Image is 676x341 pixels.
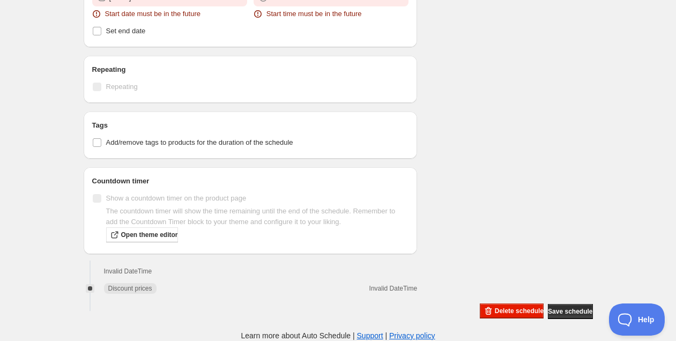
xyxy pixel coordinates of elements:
span: Start time must be in the future [266,9,362,19]
h2: Tags [92,120,409,131]
button: Save schedule [548,304,592,319]
span: Delete schedule [495,307,544,315]
a: Support [357,331,383,340]
p: Learn more about Auto Schedule | | [241,330,435,341]
span: Start date must be in the future [105,9,201,19]
span: Open theme editor [121,231,178,239]
h2: Countdown timer [92,176,409,187]
span: Add/remove tags to products for the duration of the schedule [106,138,293,146]
a: Open theme editor [106,227,178,242]
span: Set end date [106,27,146,35]
span: Show a countdown timer on the product page [106,194,247,202]
span: Repeating [106,83,138,91]
span: Save schedule [548,307,592,316]
h2: Invalid DateTime [104,267,365,276]
button: Delete schedule [480,303,544,318]
h2: Repeating [92,64,409,75]
p: The countdown timer will show the time remaining until the end of the schedule. Remember to add t... [106,206,409,227]
p: Invalid DateTime [369,284,417,293]
span: Discount prices [108,284,152,293]
a: Privacy policy [389,331,435,340]
iframe: Toggle Customer Support [609,303,665,336]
